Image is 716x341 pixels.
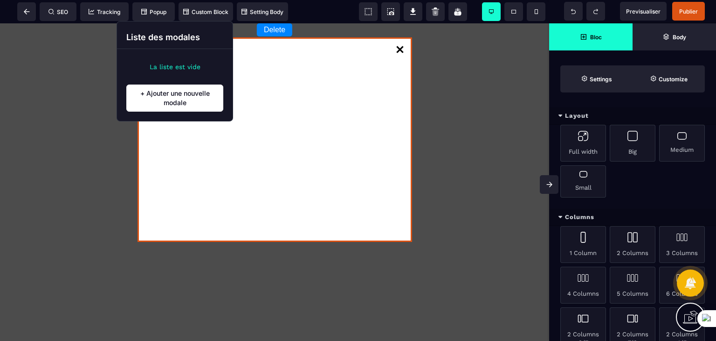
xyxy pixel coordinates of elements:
div: Big [610,125,655,162]
span: Settings [560,65,633,92]
div: 3 Columns [659,226,705,263]
span: Custom Block [183,8,228,15]
li: La liste est vide [126,63,223,71]
p: + Ajouter une nouvelle modale [126,85,223,112]
span: SEO [48,8,68,15]
div: 4 Columns [560,267,606,304]
span: Publier [679,8,698,15]
span: Preview [620,2,667,21]
strong: Settings [590,76,612,83]
div: 2 Columns [610,226,655,263]
span: View components [359,2,378,21]
span: Popup [141,8,166,15]
div: Layout [549,107,716,125]
span: Screenshot [381,2,400,21]
div: Medium [659,125,705,162]
span: Open Blocks [549,23,633,50]
p: Liste des modales [126,31,223,44]
div: 1 Column [560,226,606,263]
strong: Bloc [590,34,602,41]
span: Tracking [89,8,120,15]
span: Open Layer Manager [633,23,716,50]
strong: Body [673,34,686,41]
div: 5 Columns [610,267,655,304]
strong: Customize [659,76,688,83]
div: Columns [549,209,716,226]
span: Setting Body [241,8,283,15]
a: Close [391,17,409,37]
div: Small [560,165,606,198]
span: Previsualiser [626,8,661,15]
span: Open Style Manager [633,65,705,92]
div: 6 Columns [659,267,705,304]
div: Full width [560,125,606,162]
